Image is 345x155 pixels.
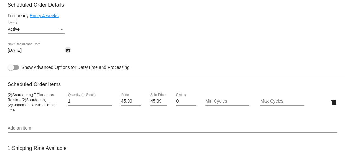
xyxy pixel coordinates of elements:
[8,2,337,8] h3: Scheduled Order Details
[8,13,337,18] div: Frequency:
[30,13,59,18] a: Every 4 weeks
[8,27,65,32] mat-select: Status
[65,47,71,53] button: Open calendar
[22,64,129,71] span: Show Advanced Options for Date/Time and Processing
[8,77,337,87] h3: Scheduled Order Items
[8,126,337,131] input: Add an item
[176,99,196,104] input: Cycles
[260,99,304,104] input: Max Cycles
[8,48,65,53] input: Next Occurrence Date
[205,99,249,104] input: Min Cycles
[8,93,57,112] span: (2)Sourdough,(2)Cinnamon Raisin - (2)Sourdough,(2)Cinnamon Raisin - Default Title
[330,99,337,106] mat-icon: delete
[8,27,20,32] span: Active
[121,99,141,104] input: Price
[150,99,167,104] input: Sale Price
[8,141,66,155] h3: 1 Shipping Rate Available
[68,99,112,104] input: Quantity (In Stock)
